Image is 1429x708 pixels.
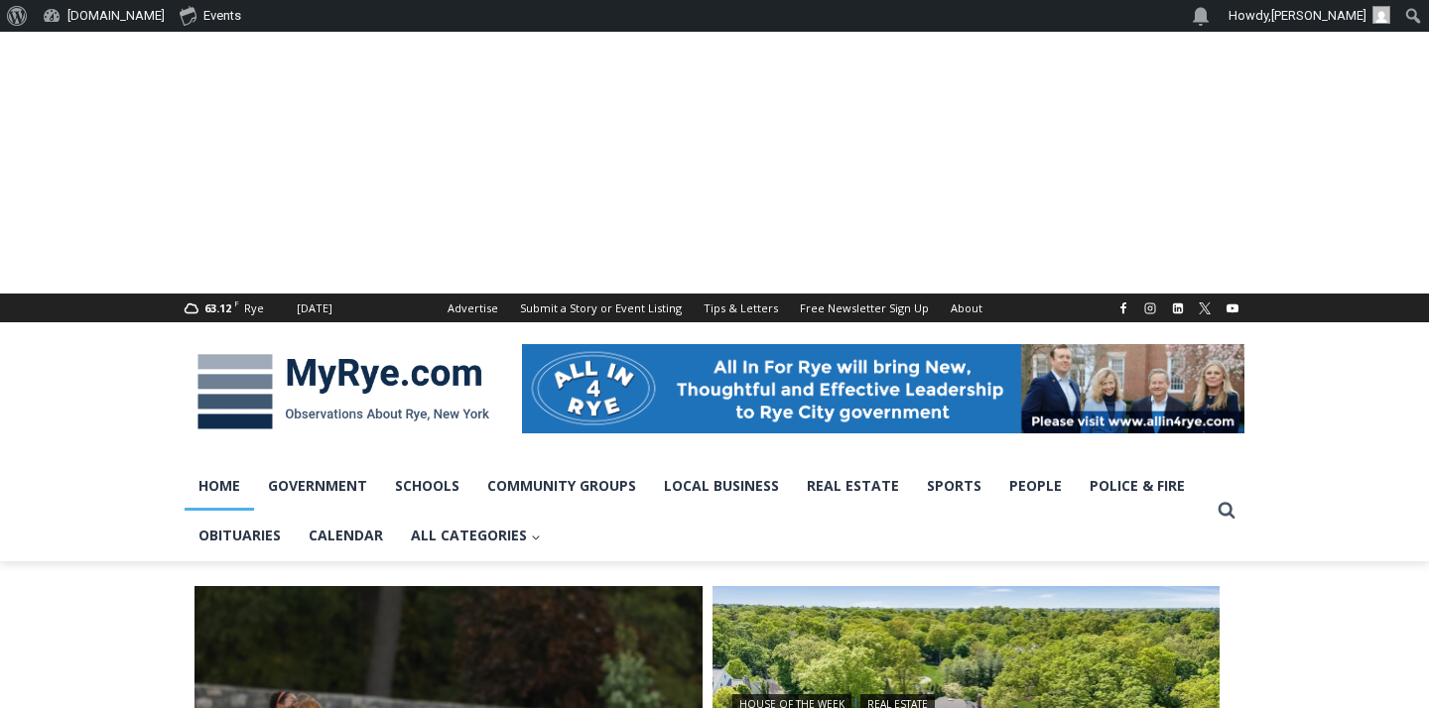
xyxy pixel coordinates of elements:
[1076,461,1199,511] a: Police & Fire
[1193,296,1217,320] a: X
[254,461,381,511] a: Government
[1166,296,1190,320] a: Linkedin
[1271,8,1366,23] span: [PERSON_NAME]
[473,461,650,511] a: Community Groups
[204,300,231,315] span: 63.12
[913,461,995,511] a: Sports
[185,511,295,560] a: Obituaries
[297,299,332,317] div: [DATE]
[411,525,541,546] span: All Categories
[940,294,993,322] a: About
[234,297,239,308] span: F
[185,461,254,511] a: Home
[185,340,502,443] img: MyRye.com
[397,511,555,560] a: All Categories
[437,294,993,322] nav: Secondary Navigation
[295,511,397,560] a: Calendar
[693,294,789,322] a: Tips & Letters
[1209,493,1244,529] button: View Search Form
[650,461,793,511] a: Local Business
[437,294,509,322] a: Advertise
[995,461,1076,511] a: People
[381,461,473,511] a: Schools
[1111,296,1135,320] a: Facebook
[1221,296,1244,320] a: YouTube
[522,344,1244,433] img: All in for Rye
[185,461,1209,561] nav: Primary Navigation
[1138,296,1162,320] a: Instagram
[789,294,940,322] a: Free Newsletter Sign Up
[509,294,693,322] a: Submit a Story or Event Listing
[793,461,913,511] a: Real Estate
[244,299,264,317] div: Rye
